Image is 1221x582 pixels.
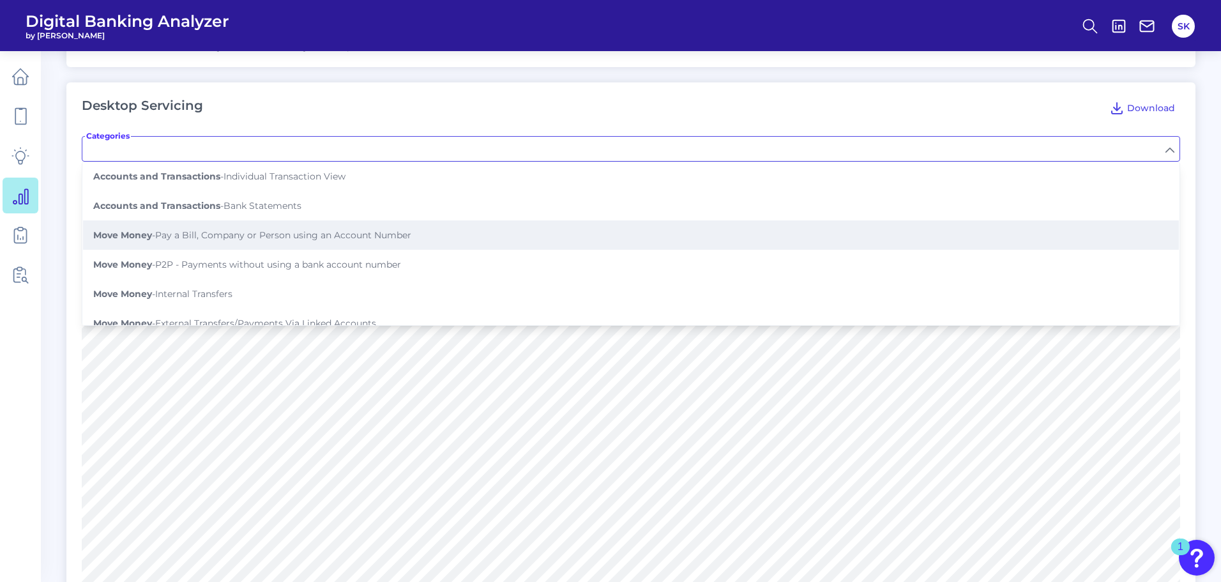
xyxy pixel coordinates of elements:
[93,171,220,182] b: Accounts and Transactions
[83,279,1179,309] button: Move Money-Internal Transfers
[83,250,1179,279] button: Move Money-P2P - Payments without using a bank account number
[93,200,301,211] span: - Bank Statements
[1127,102,1175,114] span: Download
[93,229,411,241] span: - Pay a Bill, Company or Person using an Account Number
[93,171,345,182] span: - Individual Transaction View
[93,318,376,329] span: - External Transfers/Payments Via Linked Accounts
[93,318,152,329] b: Move Money
[83,220,1179,250] button: Move Money-Pay a Bill, Company or Person using an Account Number
[26,11,229,31] span: Digital Banking Analyzer
[83,191,1179,220] button: Accounts and Transactions-Bank Statements
[83,309,1179,338] button: Move Money-External Transfers/Payments Via Linked Accounts
[93,288,152,300] b: Move Money
[93,288,232,300] span: - Internal Transfers
[1172,15,1195,38] button: SK
[93,259,152,270] b: Move Money
[93,259,401,270] span: - P2P - Payments without using a bank account number
[85,131,131,141] span: Categories
[83,162,1179,191] button: Accounts and Transactions-Individual Transaction View
[26,31,229,40] span: by [PERSON_NAME]
[1178,547,1183,563] div: 1
[93,200,220,211] b: Accounts and Transactions
[1104,98,1180,118] button: Download
[82,98,203,118] h2: Desktop Servicing
[93,229,152,241] b: Move Money
[1179,540,1215,576] button: Open Resource Center, 1 new notification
